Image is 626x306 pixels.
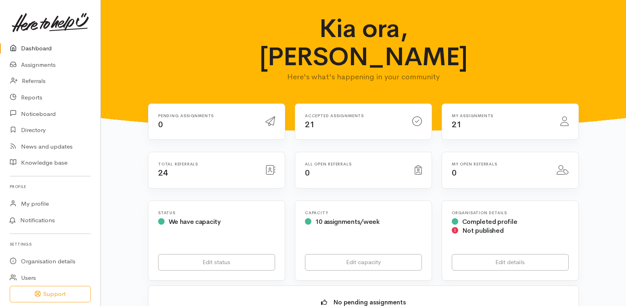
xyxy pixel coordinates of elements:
[452,168,457,178] span: 0
[452,254,569,271] a: Edit details
[158,162,256,166] h6: Total referrals
[305,254,422,271] a: Edit capacity
[452,162,547,166] h6: My open referrals
[242,71,485,83] p: Here's what's happening in your community
[169,217,221,226] span: We have capacity
[158,168,167,178] span: 24
[452,211,569,215] h6: Organisation Details
[10,239,91,250] h6: Settings
[158,120,163,130] span: 0
[334,298,406,306] b: No pending assignments
[305,114,403,118] h6: Accepted assignments
[305,168,310,178] span: 0
[452,114,551,118] h6: My assignments
[10,181,91,192] h6: Profile
[158,211,275,215] h6: Status
[158,254,275,271] a: Edit status
[315,217,380,226] span: 10 assignments/week
[462,217,517,226] span: Completed profile
[452,120,461,130] span: 21
[305,211,422,215] h6: Capacity
[158,114,256,118] h6: Pending assignments
[305,120,314,130] span: 21
[242,14,485,71] h1: Kia ora, [PERSON_NAME]
[10,286,91,302] button: Support
[305,162,405,166] h6: All open referrals
[462,226,504,235] span: Not published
